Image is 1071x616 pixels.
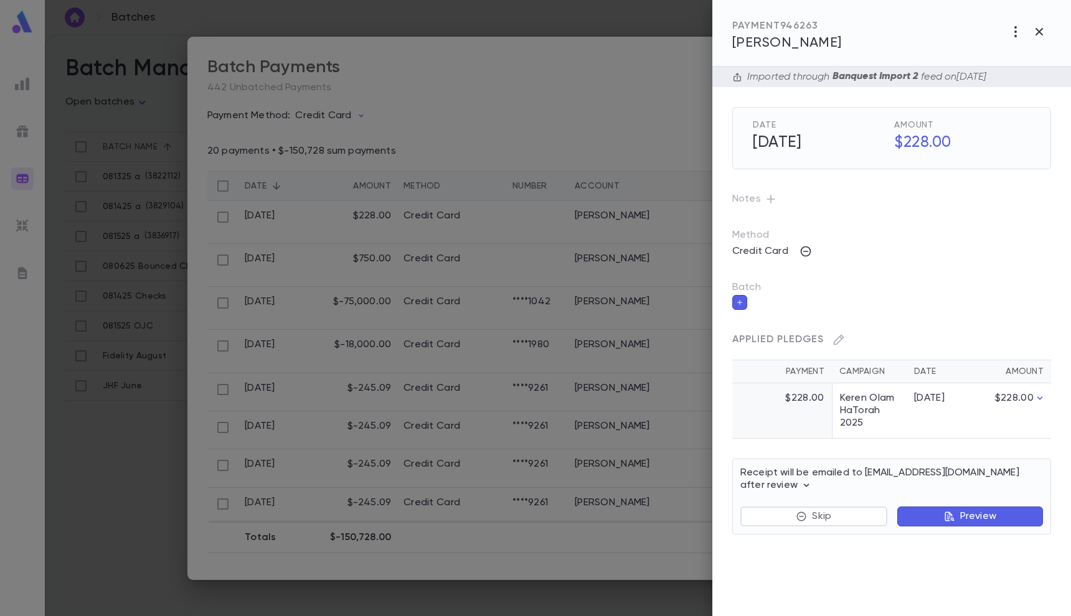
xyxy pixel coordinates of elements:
p: Receipt will be emailed to [EMAIL_ADDRESS][DOMAIN_NAME] after review [740,467,1043,492]
span: [PERSON_NAME] [732,36,842,50]
button: Preview [897,506,1043,526]
th: Payment [732,360,832,383]
button: Skip [740,506,887,526]
p: Notes [732,189,1051,209]
div: Imported through feed on [DATE] [742,70,986,83]
div: PAYMENT 946263 [732,20,842,32]
th: Amount [969,360,1051,383]
span: Amount [894,120,1031,130]
td: $228.00 [732,383,832,439]
h5: [DATE] [745,130,889,156]
p: Preview [960,510,996,523]
h5: $228.00 [887,130,1031,156]
p: Credit Card [725,241,796,261]
th: Date [907,360,969,383]
p: Method [732,229,795,241]
td: $228.00 [969,383,1051,439]
p: Batch [732,281,1051,294]
td: Keren Olam HaTorah 2025 [832,383,907,439]
span: Date [753,120,889,130]
th: Campaign [832,360,907,383]
div: [DATE] [914,392,961,404]
p: Banquest Import 2 [830,70,922,83]
p: Skip [812,510,831,523]
span: Applied Pledges [732,335,824,345]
